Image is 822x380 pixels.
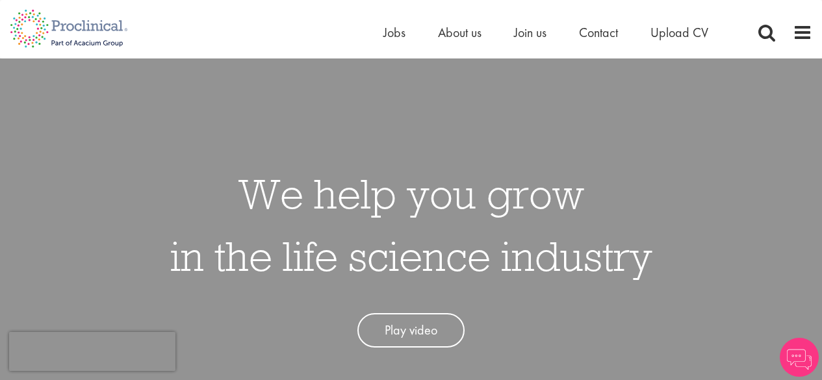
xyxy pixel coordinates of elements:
[438,24,482,41] a: About us
[514,24,546,41] a: Join us
[170,162,652,287] h1: We help you grow in the life science industry
[579,24,618,41] a: Contact
[357,313,465,348] a: Play video
[650,24,708,41] a: Upload CV
[780,338,819,377] img: Chatbot
[383,24,405,41] a: Jobs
